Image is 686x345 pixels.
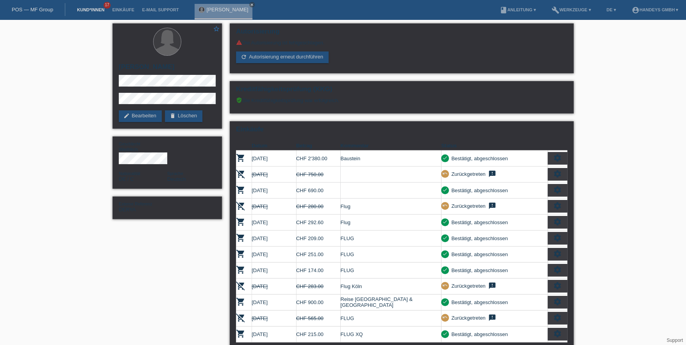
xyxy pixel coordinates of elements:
h2: Kreditfähigkeitsprüfung (KKG) [236,85,567,97]
div: Bestätigt, abgeschlossen [449,298,508,306]
div: Bestätigt, abgeschlossen [449,330,508,338]
td: [DATE] [252,166,296,182]
td: [DATE] [252,294,296,310]
a: editBearbeiten [119,110,162,122]
i: account_circle [631,6,639,14]
i: feedback [488,282,497,290]
div: Bestätigt, abgeschlossen [449,250,508,258]
th: Betrag [296,141,341,150]
i: book [499,6,507,14]
i: star_border [213,25,220,32]
a: account_circleHandeys GmbH ▾ [627,7,682,12]
span: Deutsch [167,176,186,182]
i: build [552,6,559,14]
h2: Einkäufe [236,126,567,137]
i: check [442,251,448,257]
i: settings [553,202,562,210]
a: E-Mail Support [138,7,183,12]
a: [PERSON_NAME] [207,7,248,12]
td: FLUG [340,246,441,262]
i: verified_user [236,97,242,103]
td: CHF 174.00 [296,262,341,278]
i: POSP00015053 [236,217,245,226]
i: close [250,3,254,7]
i: settings [553,313,562,322]
i: settings [553,218,562,226]
td: Flug Köln [340,278,441,294]
div: Zurückgetreten [449,202,485,210]
i: delete [170,113,176,119]
i: POSP00014175 [236,169,245,179]
i: POSP00016086 [236,297,245,306]
div: Bestätigt, abgeschlossen [449,234,508,242]
a: DE ▾ [602,7,620,12]
i: check [442,235,448,241]
i: POSP00025736 [236,329,245,338]
td: Flug [340,198,441,214]
div: Weiblich [119,141,167,152]
a: Support [666,338,683,343]
i: check [442,331,448,336]
div: Bestätigt, abgeschlossen [449,154,508,163]
i: feedback [488,170,497,178]
i: settings [553,265,562,274]
td: [DATE] [252,246,296,262]
td: [DATE] [252,182,296,198]
i: undo [442,315,448,320]
td: CHF 900.00 [296,294,341,310]
span: Deutschland / C / 01.02.2019 [119,176,134,182]
td: FLUG XQ [340,326,441,342]
td: FLUG [340,310,441,326]
i: settings [553,186,562,194]
i: edit [123,113,130,119]
td: CHF 251.00 [296,246,341,262]
i: settings [553,234,562,242]
span: 17 [104,2,111,9]
td: [DATE] [252,198,296,214]
div: Die Autorisierung ist fehlgeschlagen. [236,39,567,46]
td: [DATE] [252,150,296,166]
i: POSP00015052 [236,201,245,211]
i: warning [236,39,242,46]
td: CHF 280.00 [296,198,341,214]
i: feedback [488,202,497,210]
div: Zurückgetreten [449,170,485,178]
i: undo [442,283,448,288]
td: CHF 215.00 [296,326,341,342]
i: feedback [488,314,497,322]
div: Bestätigt, abgeschlossen [449,218,508,226]
h2: [PERSON_NAME] [119,63,216,75]
td: [DATE] [252,310,296,326]
td: Flug [340,214,441,230]
td: [DATE] [252,326,296,342]
th: Datum [252,141,296,150]
a: buildWerkzeuge ▾ [548,7,595,12]
td: CHF 565.00 [296,310,341,326]
span: Externe Referenz [119,202,152,206]
th: Kommentar [340,141,441,150]
td: [DATE] [252,278,296,294]
div: Zurückgetreten [449,282,485,290]
i: POSP00014009 [236,153,245,163]
td: Reise [GEOGRAPHIC_DATA] & [GEOGRAPHIC_DATA] [340,294,441,310]
a: bookAnleitung ▾ [495,7,540,12]
td: [DATE] [252,262,296,278]
th: Status [441,141,548,150]
i: settings [553,297,562,306]
div: Die Kreditfähigkeitsprüfung war erfolgreich. [236,97,567,109]
i: POSP00014195 [236,185,245,195]
i: POSP00015345 [236,233,245,242]
span: Nationalität [119,171,140,176]
td: FLUG [340,230,441,246]
td: Baustein [340,150,441,166]
td: CHF 283.00 [296,278,341,294]
a: close [249,2,255,7]
i: check [442,219,448,225]
i: POSP00018077 [236,313,245,322]
i: POSP00016084 [236,281,245,290]
i: check [442,299,448,304]
td: CHF 209.00 [296,230,341,246]
td: CHF 750.00 [296,166,341,182]
i: POSP00015889 [236,265,245,274]
i: settings [553,154,562,162]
